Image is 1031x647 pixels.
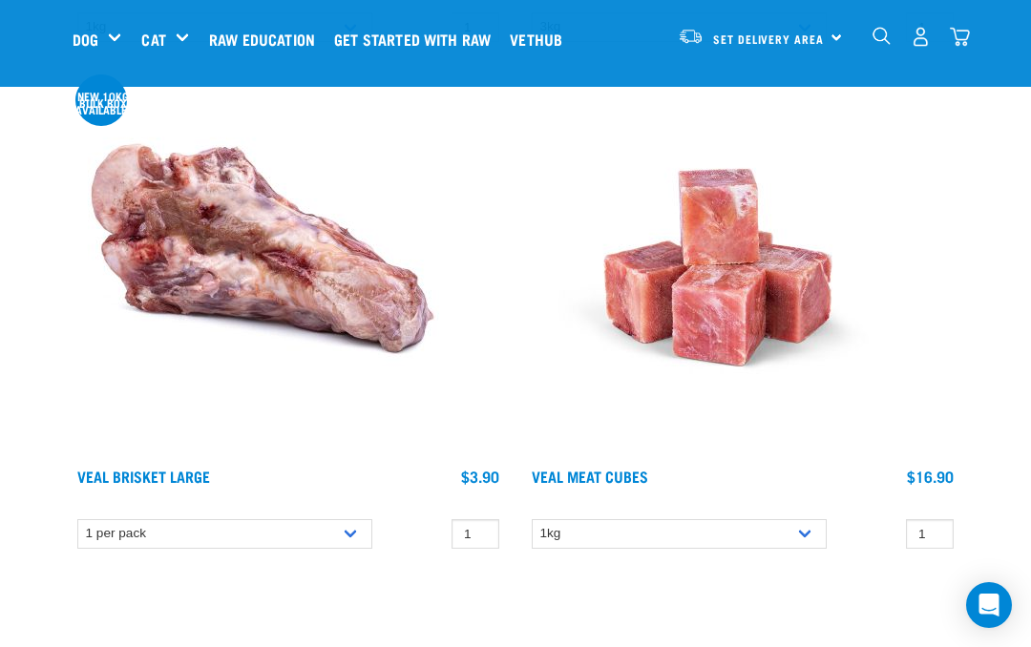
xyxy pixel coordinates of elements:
img: van-moving.png [678,28,704,45]
input: 1 [452,519,499,549]
div: $3.90 [461,468,499,485]
div: $16.90 [907,468,954,485]
a: Dog [73,28,98,51]
a: Veal Meat Cubes [532,471,648,480]
img: 1205 Veal Brisket 1pp 01 [73,76,454,458]
a: Vethub [505,1,577,77]
img: home-icon-1@2x.png [873,27,891,45]
a: Cat [141,28,165,51]
span: Set Delivery Area [713,35,824,42]
img: user.png [911,27,931,47]
a: Raw Education [204,1,329,77]
a: Veal Brisket Large [77,471,210,480]
div: new 10kg bulk box available! [75,93,130,113]
div: Open Intercom Messenger [966,582,1012,628]
img: home-icon@2x.png [950,27,970,47]
a: Get started with Raw [329,1,505,77]
input: 1 [906,519,954,549]
img: Veal Meat Cubes8454 [527,76,909,458]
